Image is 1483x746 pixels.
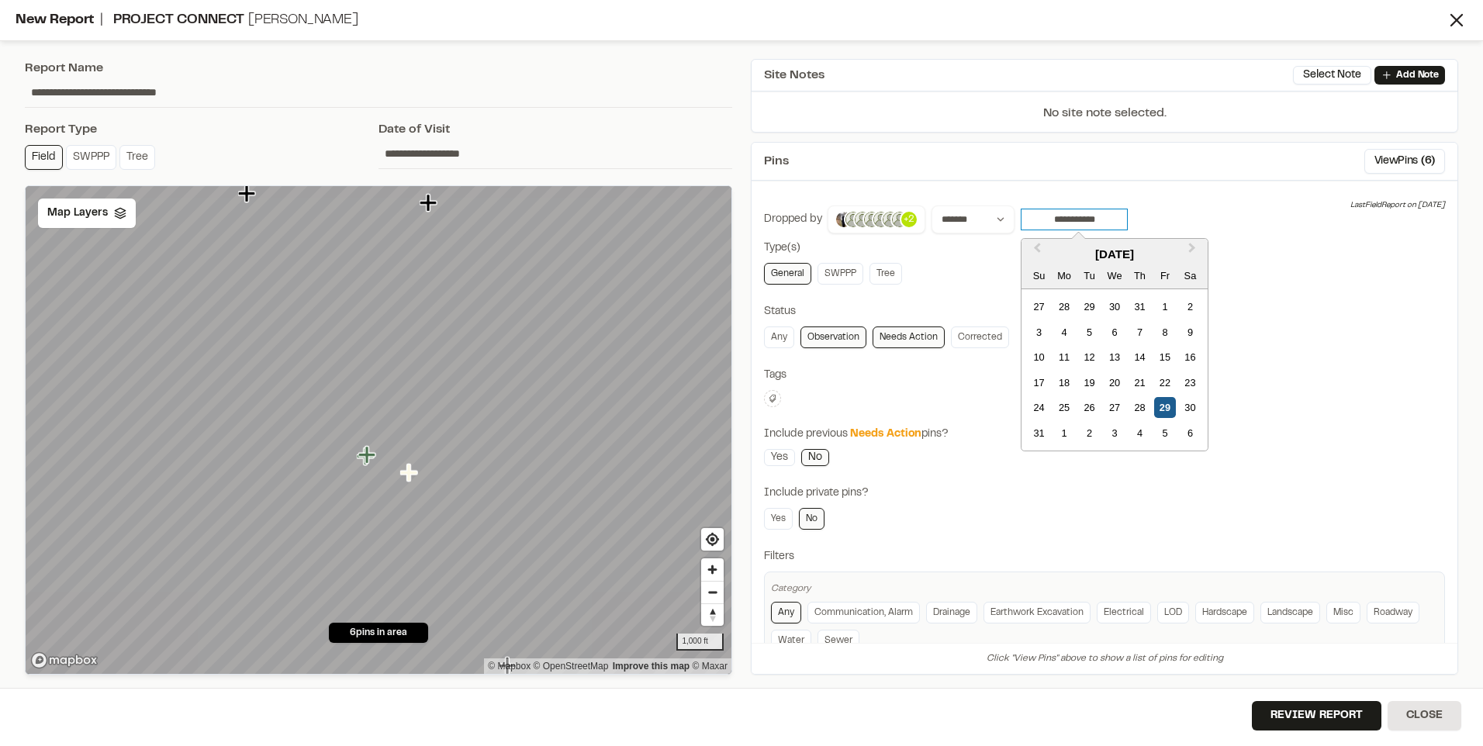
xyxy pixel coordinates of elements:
[238,184,258,204] div: Map marker
[358,445,379,465] div: Map marker
[752,104,1457,132] p: No site note selected.
[25,59,732,78] div: Report Name
[1129,423,1150,444] div: Choose Thursday, September 4th, 2025
[1154,347,1175,368] div: Choose Friday, August 15th, 2025
[764,326,794,348] a: Any
[1028,423,1049,444] div: Choose Sunday, August 31st, 2025
[1022,245,1208,264] div: [DATE]
[16,10,1446,31] div: New Report
[1079,372,1100,393] div: Choose Tuesday, August 19th, 2025
[801,449,829,466] a: No
[26,186,731,674] canvas: Map
[807,602,920,623] a: Communication, Alarm
[1026,295,1202,446] div: month 2025-08
[1252,701,1381,730] button: Review Report
[1388,701,1461,730] button: Close
[844,210,862,229] img: Ryan Barnes
[1054,372,1075,393] div: Choose Monday, August 18th, 2025
[676,634,724,651] div: 1,000 ft
[357,447,377,467] div: Map marker
[1154,296,1175,317] div: Choose Friday, August 1st, 2025
[764,263,811,285] a: General
[1195,602,1254,623] a: Hardscape
[1367,602,1419,623] a: Roadway
[873,326,945,348] a: Needs Action
[692,661,728,672] a: Maxar
[1364,149,1445,174] button: ViewPins (6)
[764,303,1445,320] div: Status
[1104,265,1125,286] div: We
[1154,397,1175,418] div: Choose Friday, August 29th, 2025
[764,240,1445,257] div: Type(s)
[1154,372,1175,393] div: Choose Friday, August 22nd, 2025
[926,602,977,623] a: Drainage
[534,661,609,672] a: OpenStreetMap
[1079,397,1100,418] div: Choose Tuesday, August 26th, 2025
[1054,322,1075,343] div: Choose Monday, August 4th, 2025
[764,548,1445,565] div: Filters
[1104,372,1125,393] div: Choose Wednesday, August 20th, 2025
[701,581,724,603] button: Zoom out
[701,604,724,626] span: Reset bearing to north
[818,630,859,651] a: Sewer
[1023,240,1048,265] button: Previous Month
[1180,265,1201,286] div: Sa
[764,367,1445,384] div: Tags
[818,263,863,285] a: SWPPP
[1079,265,1100,286] div: Tu
[1180,372,1201,393] div: Choose Saturday, August 23rd, 2025
[850,430,921,439] span: Needs Action
[1326,602,1360,623] a: Misc
[1129,372,1150,393] div: Choose Thursday, August 21st, 2025
[764,390,781,407] button: Edit Tags
[1180,296,1201,317] div: Choose Saturday, August 2nd, 2025
[1154,265,1175,286] div: Fr
[613,661,690,672] a: Map feedback
[1104,397,1125,418] div: Choose Wednesday, August 27th, 2025
[764,449,795,466] a: Yes
[1180,322,1201,343] div: Choose Saturday, August 9th, 2025
[1260,602,1320,623] a: Landscape
[113,14,244,26] span: Project Connect
[1104,347,1125,368] div: Choose Wednesday, August 13th, 2025
[1054,296,1075,317] div: Choose Monday, July 28th, 2025
[828,205,925,233] button: +2
[951,326,1009,348] a: Corrected
[1421,153,1435,170] span: ( 6 )
[853,210,872,229] img: Brandon Farrell
[1180,397,1201,418] div: Choose Saturday, August 30th, 2025
[1028,347,1049,368] div: Choose Sunday, August 10th, 2025
[1079,296,1100,317] div: Choose Tuesday, July 29th, 2025
[488,661,531,672] a: Mapbox
[799,508,824,530] a: No
[1054,265,1075,286] div: Mo
[800,326,866,348] a: Observation
[869,263,902,285] a: Tree
[862,210,881,229] img: Jacob
[764,152,789,171] span: Pins
[771,602,801,623] a: Any
[1154,423,1175,444] div: Choose Friday, September 5th, 2025
[701,603,724,626] button: Reset bearing to north
[1028,397,1049,418] div: Choose Sunday, August 24th, 2025
[1079,423,1100,444] div: Choose Tuesday, September 2nd, 2025
[1028,265,1049,286] div: Su
[1104,423,1125,444] div: Choose Wednesday, September 3rd, 2025
[1180,423,1201,444] div: Choose Saturday, September 6th, 2025
[1129,397,1150,418] div: Choose Thursday, August 28th, 2025
[1054,423,1075,444] div: Choose Monday, September 1st, 2025
[1129,322,1150,343] div: Choose Thursday, August 7th, 2025
[701,558,724,581] button: Zoom in
[764,485,1445,502] div: Include private pins?
[890,210,909,229] img: Katie Johnson
[1054,347,1075,368] div: Choose Monday, August 11th, 2025
[25,120,379,139] div: Report Type
[701,528,724,551] button: Find my location
[1129,347,1150,368] div: Choose Thursday, August 14th, 2025
[248,14,358,26] span: [PERSON_NAME]
[771,582,1438,596] div: Category
[1079,347,1100,368] div: Choose Tuesday, August 12th, 2025
[1180,347,1201,368] div: Choose Saturday, August 16th, 2025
